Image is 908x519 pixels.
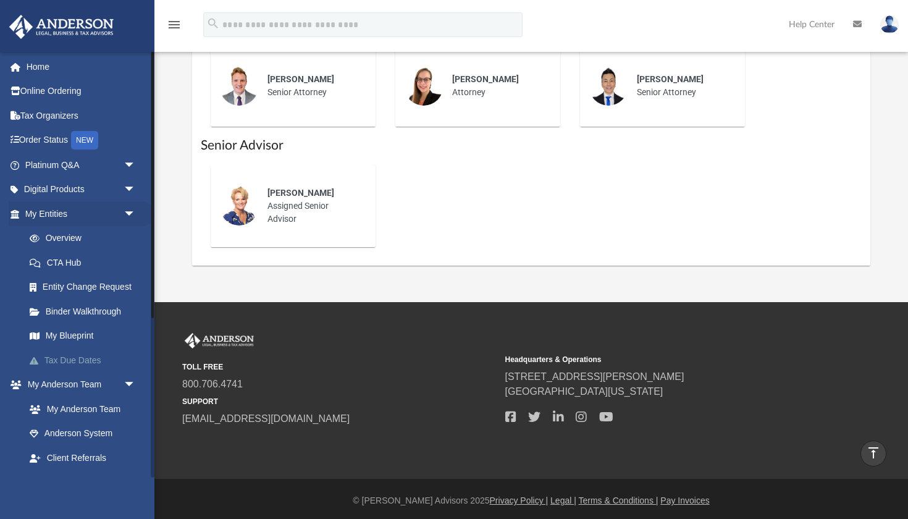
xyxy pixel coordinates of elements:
small: TOLL FREE [182,361,497,373]
span: arrow_drop_down [124,373,148,398]
small: SUPPORT [182,396,497,407]
i: search [206,17,220,30]
span: [PERSON_NAME] [637,74,704,84]
a: Online Ordering [9,79,154,104]
span: [PERSON_NAME] [452,74,519,84]
a: Entity Change Request [17,275,154,300]
a: My Blueprint [17,324,148,348]
span: arrow_drop_down [124,470,148,496]
img: Anderson Advisors Platinum Portal [6,15,117,39]
a: Anderson System [17,421,148,446]
img: thumbnail [219,186,259,226]
div: Senior Attorney [628,64,736,108]
a: Home [9,54,154,79]
span: [PERSON_NAME] [267,188,334,198]
div: Senior Attorney [259,64,367,108]
a: Tax Organizers [9,103,154,128]
a: Digital Productsarrow_drop_down [9,177,154,202]
div: NEW [71,131,98,150]
a: My Entitiesarrow_drop_down [9,201,154,226]
a: 800.706.4741 [182,379,243,389]
a: Overview [17,226,154,251]
div: Attorney [443,64,552,108]
a: Client Referrals [17,445,148,470]
a: [EMAIL_ADDRESS][DOMAIN_NAME] [182,413,350,424]
a: Privacy Policy | [490,496,549,505]
a: Terms & Conditions | [579,496,658,505]
a: My Anderson Team [17,397,142,421]
a: [GEOGRAPHIC_DATA][US_STATE] [505,386,663,397]
img: User Pic [880,15,899,33]
div: Assigned Senior Advisor [259,178,367,234]
a: Order StatusNEW [9,128,154,153]
div: © [PERSON_NAME] Advisors 2025 [154,494,908,507]
a: Platinum Q&Aarrow_drop_down [9,153,154,177]
i: menu [167,17,182,32]
a: [STREET_ADDRESS][PERSON_NAME] [505,371,684,382]
span: arrow_drop_down [124,177,148,203]
a: My Anderson Teamarrow_drop_down [9,373,148,397]
a: CTA Hub [17,250,154,275]
span: arrow_drop_down [124,153,148,178]
a: Tax Due Dates [17,348,154,373]
a: vertical_align_top [860,441,886,466]
span: [PERSON_NAME] [267,74,334,84]
a: Pay Invoices [660,496,709,505]
a: Legal | [550,496,576,505]
a: menu [167,23,182,32]
i: vertical_align_top [866,445,881,460]
img: thumbnail [589,66,628,106]
a: Binder Walkthrough [17,299,154,324]
img: Anderson Advisors Platinum Portal [182,333,256,349]
h1: Senior Advisor [201,137,862,154]
span: arrow_drop_down [124,201,148,227]
a: My Documentsarrow_drop_down [9,470,148,495]
img: thumbnail [404,66,443,106]
small: Headquarters & Operations [505,354,820,365]
img: thumbnail [219,66,259,106]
